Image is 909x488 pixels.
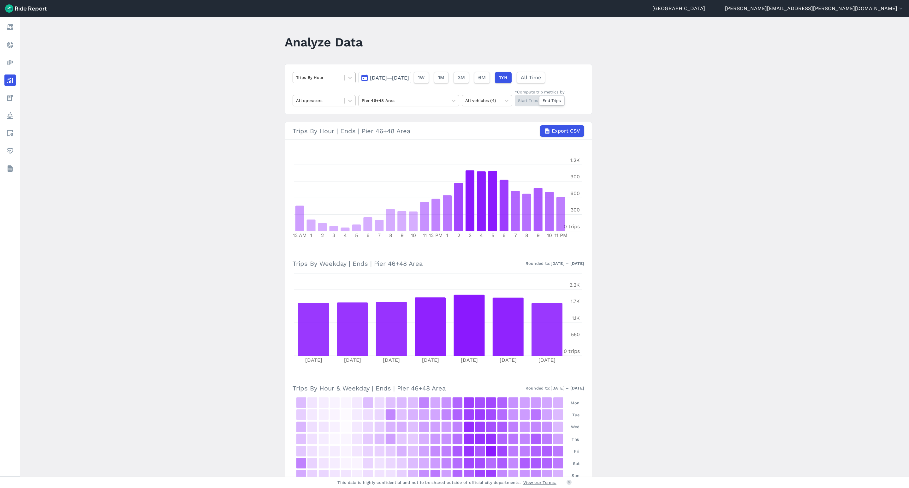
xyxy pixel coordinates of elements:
div: Wed [564,421,579,433]
div: Rounded to: [526,260,585,266]
tspan: [DATE] [461,357,478,363]
div: Tue [564,409,579,421]
span: [DATE]—[DATE] [370,75,409,81]
span: 1YR [499,74,508,81]
tspan: [DATE] [305,357,322,363]
tspan: 900 [570,174,580,180]
tspan: 1.1K [572,315,580,321]
strong: [DATE] – [DATE] [550,386,584,390]
div: Sun [564,469,579,481]
tspan: 6 [502,232,506,238]
tspan: 6 [366,232,370,238]
tspan: 10 [547,232,552,238]
button: 1YR [495,72,512,83]
button: 3M [454,72,469,83]
a: Datasets [4,163,16,174]
a: View our Terms. [523,479,556,485]
div: Thu [564,433,579,445]
h3: Trips By Hour & Weekday | Ends | Pier 46+48 Area [293,379,584,397]
span: Export CSV [552,127,580,135]
a: [GEOGRAPHIC_DATA] [652,5,705,12]
a: Fees [4,92,16,104]
tspan: 9 [537,232,540,238]
a: Policy [4,110,16,121]
div: Mon [564,397,579,409]
button: 1M [434,72,449,83]
tspan: 10 [411,232,416,238]
tspan: 9 [401,232,404,238]
span: 1W [418,74,425,81]
a: Report [4,21,16,33]
tspan: 550 [571,331,580,337]
tspan: 3 [469,232,472,238]
h3: Trips By Weekday | Ends | Pier 46+48 Area [293,255,584,272]
a: Analyze [4,74,16,86]
tspan: 11 [423,232,427,238]
tspan: 0 trips [564,348,580,354]
tspan: [DATE] [538,357,555,363]
tspan: 600 [570,190,580,196]
h1: Analyze Data [285,33,363,51]
tspan: 8 [389,232,392,238]
tspan: 1 [446,232,448,238]
tspan: [DATE] [422,357,439,363]
button: All Time [517,72,545,83]
tspan: 12 AM [293,232,307,238]
tspan: 12 PM [429,232,443,238]
img: Ride Report [5,4,47,13]
div: Rounded to: [526,385,585,391]
tspan: 11 PM [555,232,567,238]
tspan: 7 [514,232,517,238]
button: 1W [414,72,429,83]
button: Export CSV [540,125,584,137]
a: Areas [4,128,16,139]
a: Realtime [4,39,16,51]
span: 3M [458,74,465,81]
div: *Compute trip metrics by [515,89,565,95]
tspan: [DATE] [344,357,361,363]
tspan: 8 [525,232,528,238]
span: 1M [438,74,444,81]
span: All Time [521,74,541,81]
tspan: 7 [378,232,381,238]
tspan: 1.2K [570,157,580,163]
tspan: 4 [344,232,347,238]
tspan: [DATE] [500,357,517,363]
strong: [DATE] – [DATE] [550,261,584,266]
div: Sat [564,457,579,469]
tspan: 4 [480,232,483,238]
a: Heatmaps [4,57,16,68]
tspan: 5 [355,232,358,238]
div: Fri [564,445,579,457]
tspan: [DATE] [383,357,400,363]
tspan: 2.2K [569,282,580,288]
tspan: 3 [332,232,335,238]
tspan: 2 [321,232,324,238]
a: Health [4,145,16,157]
tspan: 2 [457,232,460,238]
button: [PERSON_NAME][EMAIL_ADDRESS][PERSON_NAME][DOMAIN_NAME] [725,5,904,12]
tspan: 1 [310,232,312,238]
button: 6M [474,72,490,83]
tspan: 300 [571,207,580,213]
tspan: 1.7K [571,298,580,304]
button: [DATE]—[DATE] [358,72,411,83]
tspan: 5 [491,232,494,238]
tspan: 0 trips [564,223,580,229]
div: Trips By Hour | Ends | Pier 46+48 Area [293,125,584,137]
span: 6M [478,74,486,81]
